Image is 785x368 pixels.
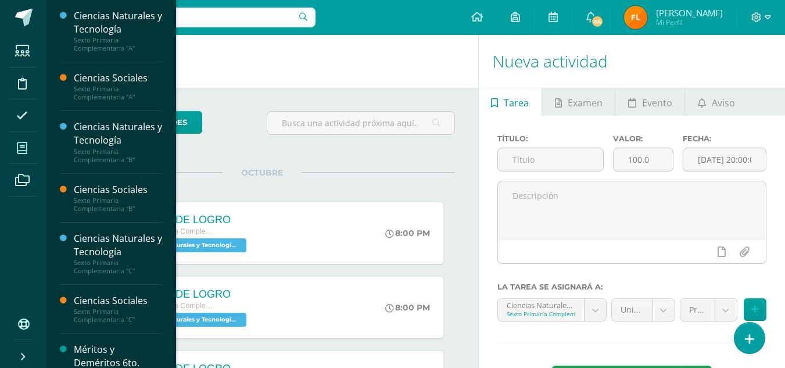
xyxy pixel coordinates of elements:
h1: Actividades [60,35,464,88]
span: OCTUBRE [223,167,302,178]
div: Sexto Primaria Complementaria "A" [74,85,162,101]
div: Ciencias Naturales y Tecnología 'A' [507,299,575,310]
label: Fecha: [683,134,766,143]
span: Ciencias Naturales y Tecnología 'C' [130,313,246,327]
div: Ciencias Naturales y Tecnología [74,120,162,147]
label: La tarea se asignará a: [497,283,766,291]
input: Fecha de entrega [683,148,766,171]
a: Ciencias Naturales y TecnologíaSexto Primaria Complementaria "A" [74,9,162,52]
label: Valor: [613,134,673,143]
a: Evento [615,88,684,116]
span: Mi Perfil [656,17,723,27]
span: Examen [568,89,603,117]
a: Prueba Corta (10.0%) [680,299,737,321]
a: Unidad 4 [612,299,675,321]
div: Sexto Primaria Complementaria "A" [74,36,162,52]
label: Título: [497,134,604,143]
div: Sexto Primaria Complementaria "B" [74,196,162,213]
a: Aviso [685,88,747,116]
div: 8:00 PM [385,228,430,238]
a: Examen [542,88,615,116]
img: 25f6e6797fd9adb8834a93e250faf539.png [624,6,647,29]
div: Ciencias Sociales [74,72,162,85]
a: Ciencias SocialesSexto Primaria Complementaria "A" [74,72,162,101]
a: Ciencias Naturales y TecnologíaSexto Primaria Complementaria "C" [74,232,162,275]
a: Ciencias Naturales y Tecnología 'A'Sexto Primaria Complementaria [498,299,606,321]
input: Busca un usuario... [54,8,316,27]
a: Ciencias Naturales y TecnologíaSexto Primaria Complementaria "B" [74,120,162,163]
div: Ciencias Naturales y Tecnología [74,9,162,36]
span: Aviso [712,89,735,117]
input: Título [498,148,604,171]
span: Unidad 4 [621,299,644,321]
span: Prueba Corta (10.0%) [689,299,706,321]
a: Ciencias SocialesSexto Primaria Complementaria "B" [74,183,162,213]
span: [PERSON_NAME] [656,7,723,19]
span: Evento [642,89,672,117]
div: Ciencias Sociales [74,294,162,308]
h1: Nueva actividad [493,35,771,88]
input: Puntos máximos [614,148,673,171]
span: 64 [591,15,604,28]
span: Tarea [504,89,529,117]
div: Sexto Primaria Complementaria "C" [74,259,162,275]
div: Ciencias Naturales y Tecnología [74,232,162,259]
div: Sexto Primaria Complementaria [507,310,575,318]
div: Sexto Primaria Complementaria "C" [74,308,162,324]
input: Busca una actividad próxima aquí... [267,112,454,134]
a: Tarea [479,88,542,116]
div: 8:00 PM [385,302,430,313]
div: Ciencias Sociales [74,183,162,196]
div: PRUEBA DE LOGRO [130,288,249,301]
span: Ciencias Naturales y Tecnología 'B' [130,238,246,252]
div: Sexto Primaria Complementaria "B" [74,148,162,164]
div: PRUEBA DE LOGRO [130,214,249,226]
a: Ciencias SocialesSexto Primaria Complementaria "C" [74,294,162,324]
